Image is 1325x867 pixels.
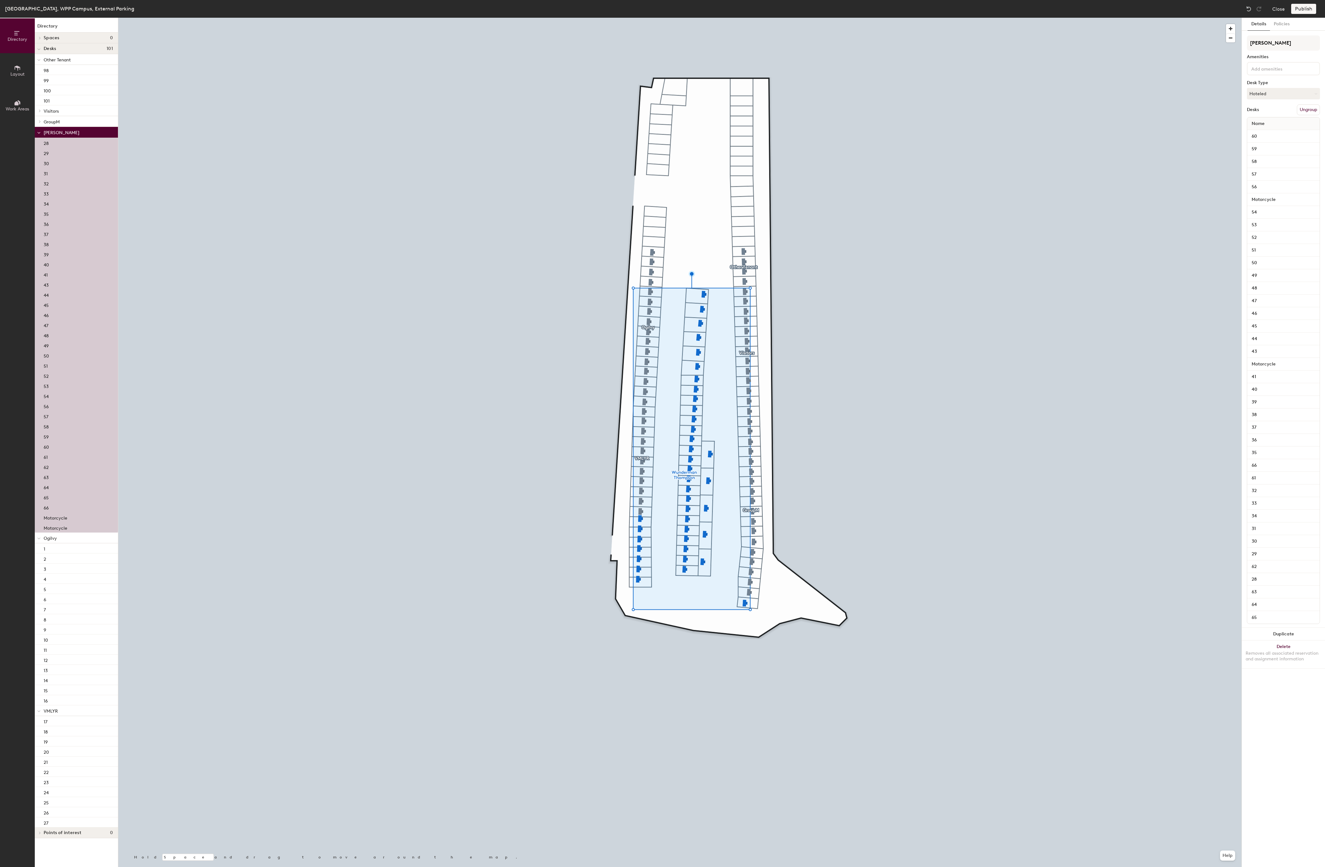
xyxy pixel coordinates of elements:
[44,240,49,247] p: 38
[1248,372,1318,381] input: Unnamed desk
[1248,448,1318,457] input: Unnamed desk
[1246,651,1321,662] div: Removes all associated reservation and assignment information
[110,35,113,41] span: 0
[5,5,134,13] div: [GEOGRAPHIC_DATA], WPP Campus, External Parking
[44,149,49,156] p: 29
[44,819,48,826] p: 27
[1248,524,1318,533] input: Unnamed desk
[1248,233,1318,242] input: Unnamed desk
[44,402,49,409] p: 56
[1248,423,1318,432] input: Unnamed desk
[44,605,46,613] p: 7
[44,362,48,369] p: 51
[1248,309,1318,318] input: Unnamed desk
[44,291,49,298] p: 44
[44,169,48,177] p: 31
[44,646,47,653] p: 11
[44,656,48,663] p: 12
[44,545,45,552] p: 1
[8,37,27,42] span: Directory
[1248,385,1318,394] input: Unnamed desk
[1247,80,1320,85] div: Desk Type
[44,595,46,602] p: 6
[44,636,48,643] p: 10
[44,575,46,582] p: 4
[44,585,46,592] p: 5
[1248,562,1318,571] input: Unnamed desk
[1248,183,1318,191] input: Unnamed desk
[1247,88,1320,99] button: Hoteled
[110,830,113,835] span: 0
[1248,486,1318,495] input: Unnamed desk
[44,768,49,775] p: 22
[44,230,48,237] p: 37
[1256,6,1262,12] img: Redo
[44,717,47,725] p: 17
[1297,104,1320,115] button: Ungroup
[1248,18,1270,31] button: Details
[1272,4,1285,14] button: Close
[44,76,49,84] p: 99
[107,46,113,51] span: 101
[44,778,49,785] p: 23
[44,179,49,187] p: 32
[44,453,48,460] p: 61
[44,473,49,480] p: 63
[44,536,57,541] span: Ogilvy
[44,514,67,521] p: Motorcycle
[44,666,48,673] p: 13
[44,493,49,501] p: 65
[1248,259,1318,267] input: Unnamed desk
[44,220,49,227] p: 36
[44,686,48,694] p: 15
[44,830,81,835] span: Points of interest
[1248,588,1318,596] input: Unnamed desk
[1250,65,1307,72] input: Add amenities
[1242,628,1325,640] button: Duplicate
[44,190,49,197] p: 33
[44,412,48,420] p: 57
[1248,499,1318,508] input: Unnamed desk
[1248,334,1318,343] input: Unnamed desk
[44,35,59,41] span: Spaces
[1242,640,1325,668] button: DeleteRemoves all associated reservation and assignment information
[44,808,49,816] p: 26
[44,433,49,440] p: 59
[1248,575,1318,584] input: Unnamed desk
[44,281,49,288] p: 43
[1248,550,1318,558] input: Unnamed desk
[44,382,49,389] p: 53
[44,392,49,399] p: 54
[44,139,49,146] p: 28
[1248,512,1318,521] input: Unnamed desk
[1248,436,1318,445] input: Unnamed desk
[44,372,49,379] p: 52
[44,483,49,490] p: 64
[44,463,49,470] p: 62
[1248,410,1318,419] input: Unnamed desk
[1220,851,1235,861] button: Help
[1248,195,1318,204] input: Unnamed desk
[1248,461,1318,470] input: Unnamed desk
[44,200,49,207] p: 34
[1248,613,1318,622] input: Unnamed desk
[44,727,48,735] p: 18
[1248,537,1318,546] input: Unnamed desk
[44,109,59,114] span: Visitors
[44,301,49,308] p: 45
[1248,118,1268,129] span: Name
[1248,398,1318,407] input: Unnamed desk
[44,422,49,430] p: 58
[44,86,51,94] p: 100
[44,341,49,349] p: 49
[1248,157,1318,166] input: Unnamed desk
[1247,54,1320,59] div: Amenities
[1248,170,1318,179] input: Unnamed desk
[44,758,48,765] p: 21
[44,615,46,623] p: 8
[44,46,56,51] span: Desks
[44,260,49,268] p: 40
[1248,600,1318,609] input: Unnamed desk
[1248,132,1318,141] input: Unnamed desk
[44,119,60,125] span: GroupM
